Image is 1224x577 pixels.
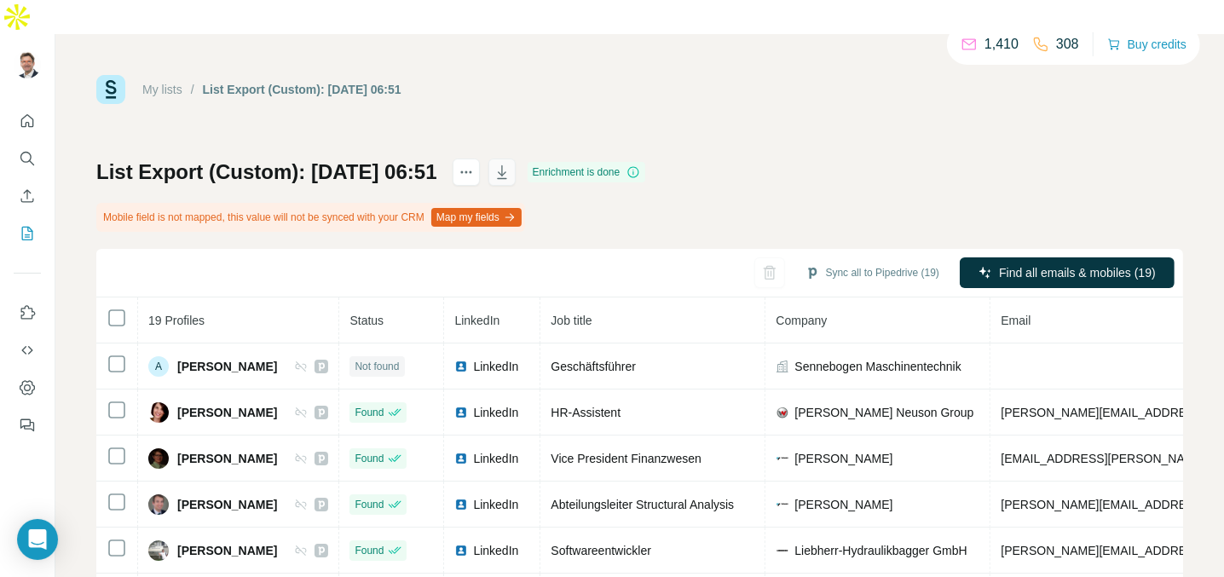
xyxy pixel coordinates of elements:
[14,181,41,211] button: Enrich CSV
[794,260,951,286] button: Sync all to Pipedrive (19)
[454,544,468,557] img: LinkedIn logo
[984,34,1019,55] p: 1,410
[776,314,827,327] span: Company
[794,404,973,421] span: [PERSON_NAME] Neuson Group
[177,450,277,467] span: [PERSON_NAME]
[177,496,277,513] span: [PERSON_NAME]
[14,297,41,328] button: Use Surfe on LinkedIn
[551,544,651,557] span: Softwareentwickler
[473,404,518,421] span: LinkedIn
[355,497,384,512] span: Found
[177,404,277,421] span: [PERSON_NAME]
[17,519,58,560] div: Open Intercom Messenger
[551,452,701,465] span: Vice President Finanzwesen
[551,498,734,511] span: Abteilungsleiter Structural Analysis
[776,498,789,511] img: company-logo
[473,542,518,559] span: LinkedIn
[148,540,169,561] img: Avatar
[148,448,169,469] img: Avatar
[96,203,525,232] div: Mobile field is not mapped, this value will not be synced with your CRM
[1001,314,1031,327] span: Email
[473,496,518,513] span: LinkedIn
[528,162,646,182] div: Enrichment is done
[349,314,384,327] span: Status
[431,208,522,227] button: Map my fields
[960,257,1175,288] button: Find all emails & mobiles (19)
[999,264,1156,281] span: Find all emails & mobiles (19)
[453,159,480,186] button: actions
[551,360,636,373] span: Geschäftsführer
[551,406,621,419] span: HR-Assistent
[454,452,468,465] img: LinkedIn logo
[454,406,468,419] img: LinkedIn logo
[794,358,961,375] span: Sennebogen Maschinentechnik
[96,75,125,104] img: Surfe Logo
[454,360,468,373] img: LinkedIn logo
[14,335,41,366] button: Use Surfe API
[14,218,41,249] button: My lists
[355,543,384,558] span: Found
[96,159,437,186] h1: List Export (Custom): [DATE] 06:51
[355,405,384,420] span: Found
[177,542,277,559] span: [PERSON_NAME]
[148,356,169,377] div: A
[14,143,41,174] button: Search
[473,450,518,467] span: LinkedIn
[776,544,789,557] img: company-logo
[203,81,401,98] div: List Export (Custom): [DATE] 06:51
[1107,32,1186,56] button: Buy credits
[177,358,277,375] span: [PERSON_NAME]
[794,496,892,513] span: [PERSON_NAME]
[191,81,194,98] li: /
[551,314,592,327] span: Job title
[148,314,205,327] span: 19 Profiles
[473,358,518,375] span: LinkedIn
[454,498,468,511] img: LinkedIn logo
[454,314,499,327] span: LinkedIn
[1056,34,1079,55] p: 308
[794,542,967,559] span: Liebherr-Hydraulikbagger GmbH
[776,406,789,419] img: company-logo
[14,51,41,78] img: Avatar
[794,450,892,467] span: [PERSON_NAME]
[148,402,169,423] img: Avatar
[14,410,41,441] button: Feedback
[14,106,41,136] button: Quick start
[776,452,789,465] img: company-logo
[355,451,384,466] span: Found
[355,359,399,374] span: Not found
[142,83,182,96] a: My lists
[14,372,41,403] button: Dashboard
[148,494,169,515] img: Avatar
